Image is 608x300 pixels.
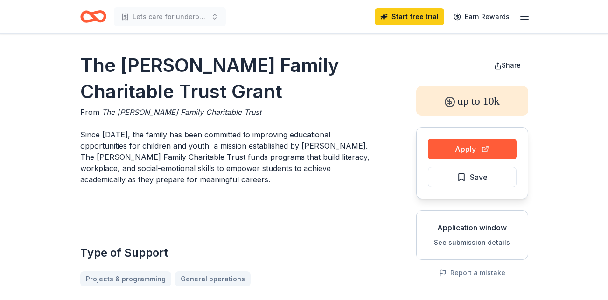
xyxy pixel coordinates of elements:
button: Lets care for underprivileged children [114,7,226,26]
div: up to 10k [416,86,528,116]
button: Share [487,56,528,75]
a: Start free trial [375,8,444,25]
div: From [80,107,371,118]
div: Application window [424,222,520,233]
button: Save [428,167,517,187]
h2: Type of Support [80,245,371,260]
button: See submission details [434,237,510,248]
span: The [PERSON_NAME] Family Charitable Trust [102,107,261,117]
p: Since [DATE], the family has been committed to improving educational opportunities for children a... [80,129,371,185]
span: Lets care for underprivileged children [133,11,207,22]
span: Share [502,61,521,69]
span: Save [470,171,488,183]
h1: The [PERSON_NAME] Family Charitable Trust Grant [80,52,371,105]
a: Earn Rewards [448,8,515,25]
button: Report a mistake [439,267,505,279]
button: Apply [428,139,517,159]
a: Home [80,6,106,28]
a: Projects & programming [80,271,171,286]
a: General operations [175,271,251,286]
